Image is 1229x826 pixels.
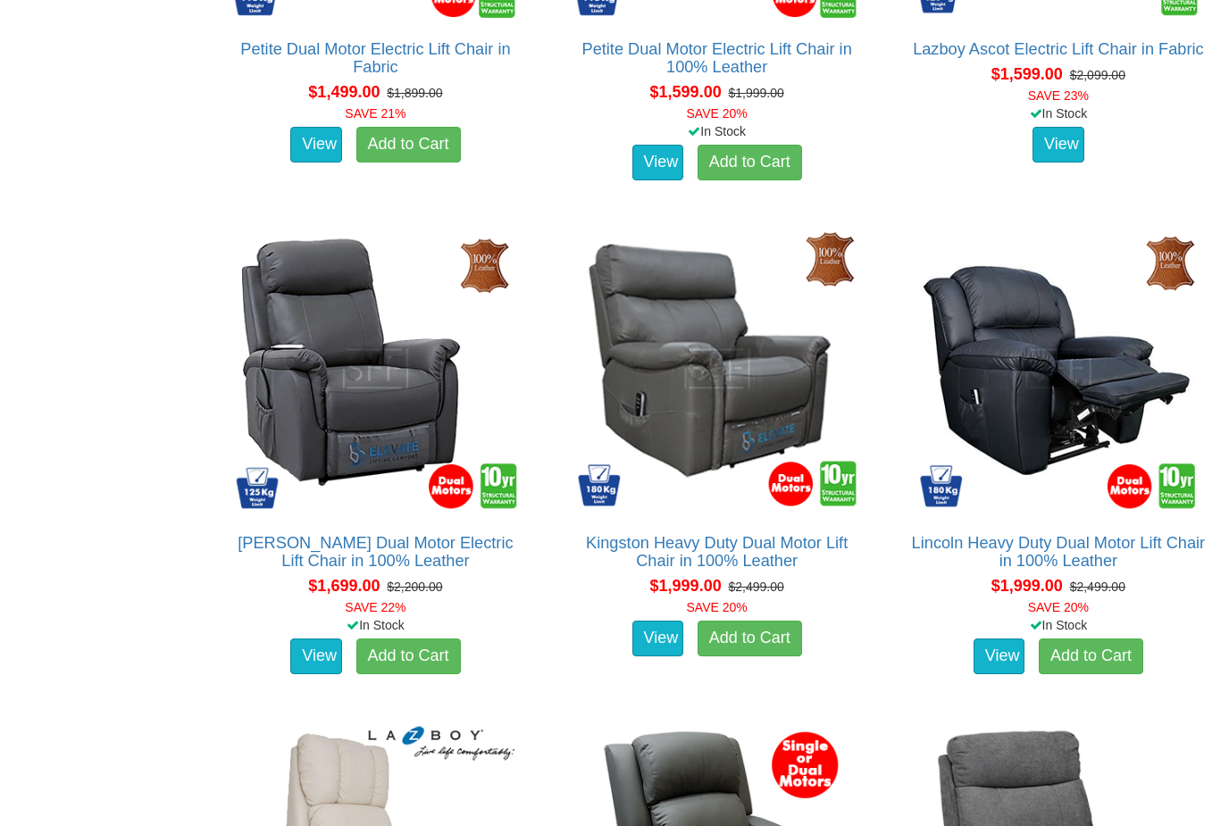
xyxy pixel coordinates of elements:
[290,127,342,163] a: View
[650,577,722,595] span: $1,999.00
[308,83,380,101] span: $1,499.00
[240,40,510,76] a: Petite Dual Motor Electric Lift Chair in Fabric
[898,104,1219,122] div: In Stock
[687,106,748,121] font: SAVE 20%
[728,580,783,594] del: $2,499.00
[898,616,1219,634] div: In Stock
[1028,600,1089,614] font: SAVE 20%
[912,534,1206,570] a: Lincoln Heavy Duty Dual Motor Lift Chair in 100% Leather
[728,86,783,100] del: $1,999.00
[911,221,1206,516] img: Lincoln Heavy Duty Dual Motor Lift Chair in 100% Leather
[582,40,852,76] a: Petite Dual Motor Electric Lift Chair in 100% Leather
[556,122,878,140] div: In Stock
[632,621,684,656] a: View
[974,638,1025,674] a: View
[387,86,442,100] del: $1,899.00
[238,534,513,570] a: [PERSON_NAME] Dual Motor Electric Lift Chair in 100% Leather
[387,580,442,594] del: $2,200.00
[1028,88,1089,103] font: SAVE 23%
[991,65,1063,83] span: $1,599.00
[1070,68,1125,82] del: $2,099.00
[632,145,684,180] a: View
[698,621,802,656] a: Add to Cart
[356,638,461,674] a: Add to Cart
[345,106,405,121] font: SAVE 21%
[345,600,405,614] font: SAVE 22%
[650,83,722,101] span: $1,599.00
[570,221,865,516] img: Kingston Heavy Duty Dual Motor Lift Chair in 100% Leather
[991,577,1063,595] span: $1,999.00
[1039,638,1143,674] a: Add to Cart
[687,600,748,614] font: SAVE 20%
[308,577,380,595] span: $1,699.00
[698,145,802,180] a: Add to Cart
[356,127,461,163] a: Add to Cart
[913,40,1203,58] a: Lazboy Ascot Electric Lift Chair in Fabric
[290,638,342,674] a: View
[228,221,523,516] img: Dalton Dual Motor Electric Lift Chair in 100% Leather
[1033,127,1084,163] a: View
[214,616,536,634] div: In Stock
[1070,580,1125,594] del: $2,499.00
[586,534,848,570] a: Kingston Heavy Duty Dual Motor Lift Chair in 100% Leather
